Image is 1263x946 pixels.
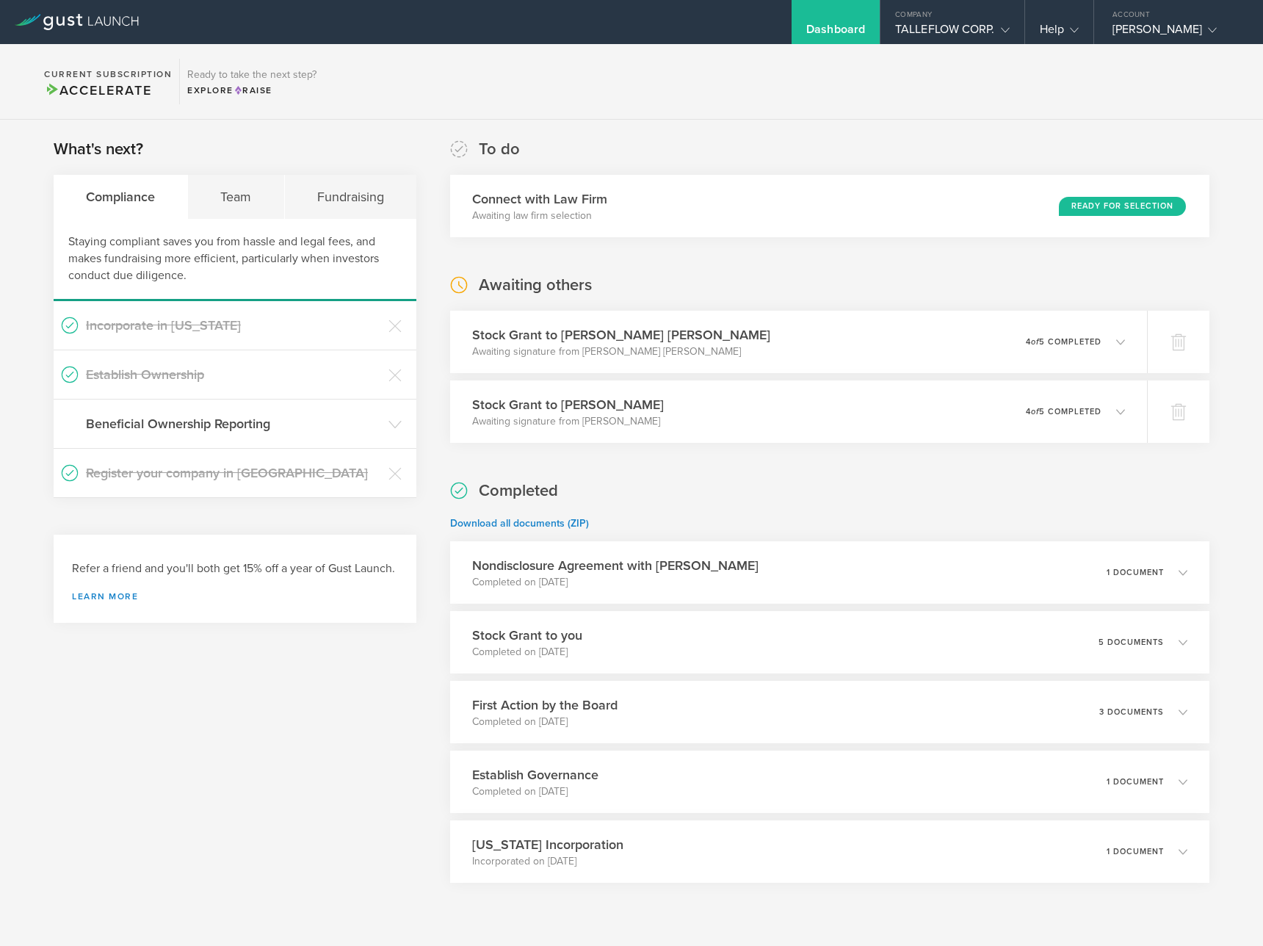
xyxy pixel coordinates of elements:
[1026,338,1101,346] p: 4 5 completed
[479,275,592,296] h2: Awaiting others
[86,414,381,433] h3: Beneficial Ownership Reporting
[187,84,316,97] div: Explore
[1059,197,1186,216] div: Ready for Selection
[44,70,172,79] h2: Current Subscription
[1031,407,1039,416] em: of
[472,784,598,799] p: Completed on [DATE]
[479,139,520,160] h2: To do
[86,316,381,335] h3: Incorporate in [US_STATE]
[1099,708,1164,716] p: 3 documents
[472,835,623,854] h3: [US_STATE] Incorporation
[188,175,284,219] div: Team
[1026,408,1101,416] p: 4 5 completed
[54,139,143,160] h2: What's next?
[86,463,381,483] h3: Register your company in [GEOGRAPHIC_DATA]
[472,209,607,223] p: Awaiting law firm selection
[72,592,398,601] a: Learn more
[44,82,151,98] span: Accelerate
[472,715,618,729] p: Completed on [DATE]
[54,219,416,301] div: Staying compliant saves you from hassle and legal fees, and makes fundraising more efficient, par...
[1031,337,1039,347] em: of
[1112,22,1237,44] div: [PERSON_NAME]
[1107,778,1164,786] p: 1 document
[1099,638,1164,646] p: 5 documents
[472,344,770,359] p: Awaiting signature from [PERSON_NAME] [PERSON_NAME]
[479,480,558,502] h2: Completed
[472,325,770,344] h3: Stock Grant to [PERSON_NAME] [PERSON_NAME]
[472,626,582,645] h3: Stock Grant to you
[895,22,1010,44] div: TALLEFLOW CORP.
[472,556,759,575] h3: Nondisclosure Agreement with [PERSON_NAME]
[472,189,607,209] h3: Connect with Law Firm
[234,85,272,95] span: Raise
[54,175,188,219] div: Compliance
[86,365,381,384] h3: Establish Ownership
[472,395,664,414] h3: Stock Grant to [PERSON_NAME]
[1107,568,1164,577] p: 1 document
[472,854,623,869] p: Incorporated on [DATE]
[187,70,316,80] h3: Ready to take the next step?
[472,414,664,429] p: Awaiting signature from [PERSON_NAME]
[179,59,324,104] div: Ready to take the next step?ExploreRaise
[450,517,589,530] a: Download all documents (ZIP)
[1040,22,1079,44] div: Help
[285,175,416,219] div: Fundraising
[472,575,759,590] p: Completed on [DATE]
[472,765,598,784] h3: Establish Governance
[72,560,398,577] h3: Refer a friend and you'll both get 15% off a year of Gust Launch.
[472,645,582,660] p: Completed on [DATE]
[472,696,618,715] h3: First Action by the Board
[1107,848,1164,856] p: 1 document
[806,22,865,44] div: Dashboard
[450,175,1209,237] div: Connect with Law FirmAwaiting law firm selectionReady for Selection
